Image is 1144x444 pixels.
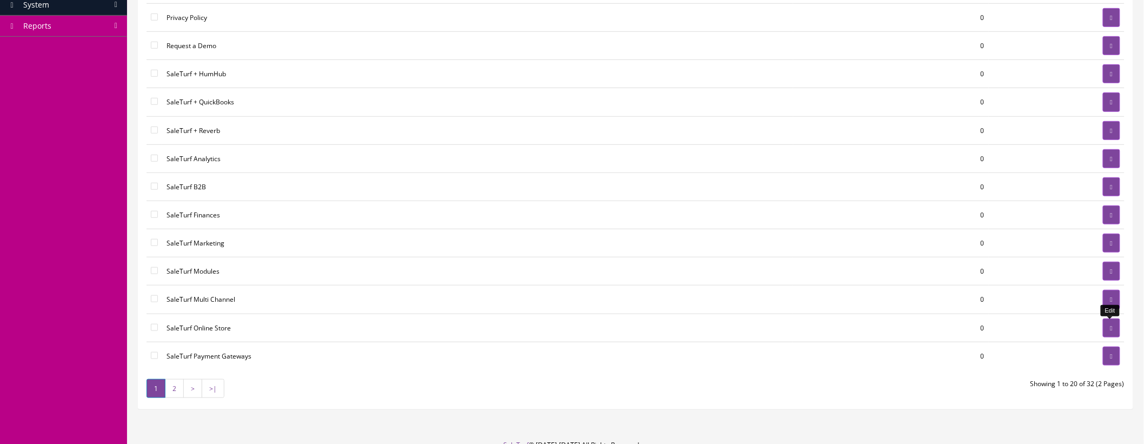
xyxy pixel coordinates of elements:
td: SaleTurf Online Store [162,314,793,342]
td: 0 [793,229,989,257]
a: >| [202,379,224,398]
td: 0 [793,60,989,88]
td: 0 [793,144,989,173]
td: 0 [793,201,989,229]
span: Reports [23,21,51,31]
td: 0 [793,88,989,116]
td: SaleTurf Marketing [162,229,793,257]
td: SaleTurf B2B [162,173,793,201]
div: Edit [1101,305,1120,316]
td: 0 [793,342,989,370]
td: SaleTurf Analytics [162,144,793,173]
td: 0 [793,173,989,201]
td: SaleTurf + HumHub [162,60,793,88]
div: Showing 1 to 20 of 32 (2 Pages) [636,379,1133,389]
td: Privacy Policy [162,3,793,31]
td: 0 [793,3,989,31]
td: SaleTurf Finances [162,201,793,229]
a: 2 [165,379,184,398]
td: SaleTurf Payment Gateways [162,342,793,370]
a: > [183,379,202,398]
td: SaleTurf + Reverb [162,116,793,144]
td: Request a Demo [162,32,793,60]
td: 0 [793,314,989,342]
td: 0 [793,32,989,60]
td: SaleTurf Modules [162,257,793,286]
td: 0 [793,286,989,314]
td: 0 [793,116,989,144]
span: 1 [147,379,165,398]
td: SaleTurf Multi Channel [162,286,793,314]
td: 0 [793,257,989,286]
td: SaleTurf + QuickBooks [162,88,793,116]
